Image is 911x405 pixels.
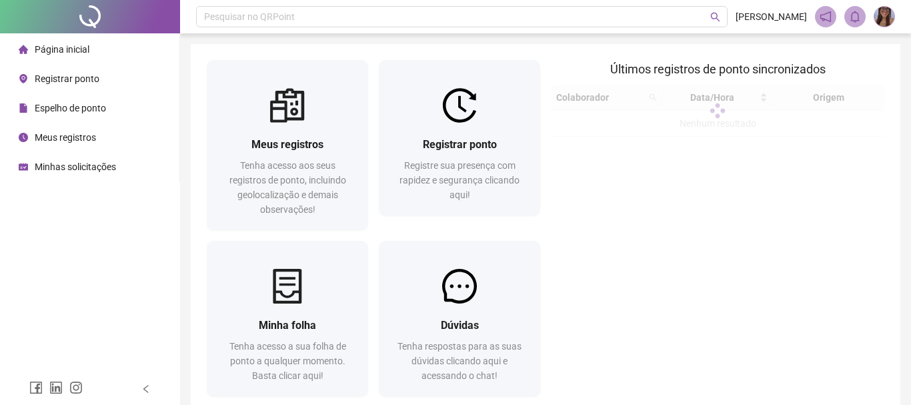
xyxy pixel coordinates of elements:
[229,160,346,215] span: Tenha acesso aos seus registros de ponto, incluindo geolocalização e demais observações!
[207,241,368,396] a: Minha folhaTenha acesso a sua folha de ponto a qualquer momento. Basta clicar aqui!
[19,45,28,54] span: home
[19,103,28,113] span: file
[35,161,116,172] span: Minhas solicitações
[610,62,826,76] span: Últimos registros de ponto sincronizados
[35,132,96,143] span: Meus registros
[229,341,346,381] span: Tenha acesso a sua folha de ponto a qualquer momento. Basta clicar aqui!
[259,319,316,332] span: Minha folha
[19,74,28,83] span: environment
[874,7,894,27] img: 90503
[820,11,832,23] span: notification
[397,341,522,381] span: Tenha respostas para as suas dúvidas clicando aqui e acessando o chat!
[141,384,151,394] span: left
[69,381,83,394] span: instagram
[19,133,28,142] span: clock-circle
[29,381,43,394] span: facebook
[379,241,540,396] a: DúvidasTenha respostas para as suas dúvidas clicando aqui e acessando o chat!
[441,319,479,332] span: Dúvidas
[423,138,497,151] span: Registrar ponto
[736,9,807,24] span: [PERSON_NAME]
[849,11,861,23] span: bell
[399,160,520,200] span: Registre sua presença com rapidez e segurança clicando aqui!
[251,138,323,151] span: Meus registros
[379,60,540,216] a: Registrar pontoRegistre sua presença com rapidez e segurança clicando aqui!
[35,73,99,84] span: Registrar ponto
[35,44,89,55] span: Página inicial
[35,103,106,113] span: Espelho de ponto
[207,60,368,230] a: Meus registrosTenha acesso aos seus registros de ponto, incluindo geolocalização e demais observa...
[19,162,28,171] span: schedule
[49,381,63,394] span: linkedin
[710,12,720,22] span: search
